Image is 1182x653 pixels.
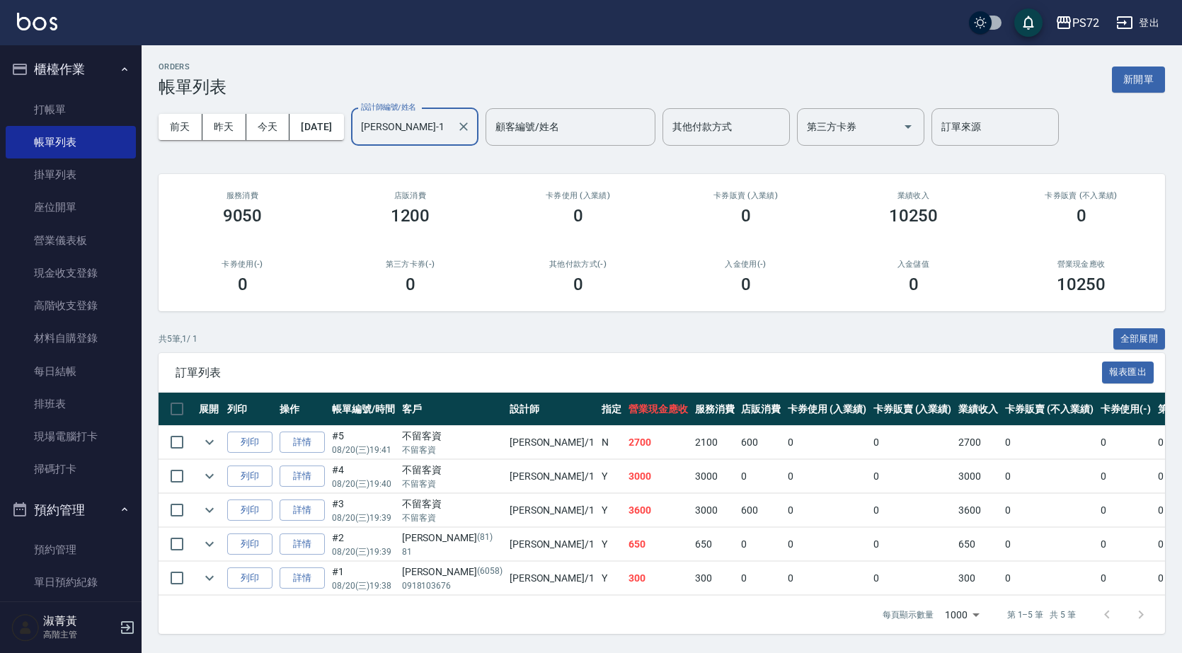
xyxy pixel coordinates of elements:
a: 詳情 [280,533,325,555]
td: 0 [1097,426,1155,459]
h3: 0 [909,275,919,294]
a: 詳情 [280,466,325,487]
td: 600 [738,494,784,527]
h3: 帳單列表 [159,77,226,97]
td: 0 [1097,494,1155,527]
a: 報表匯出 [1102,365,1154,378]
a: 帳單列表 [6,126,136,158]
h3: 0 [573,275,583,294]
a: 座位開單 [6,191,136,224]
h5: 淑菁黃 [43,614,115,628]
p: 每頁顯示數量 [883,608,934,621]
td: 0 [1002,562,1096,595]
td: 300 [625,562,692,595]
td: [PERSON_NAME] /1 [506,494,598,527]
td: 0 [738,528,784,561]
p: 不留客資 [402,444,503,456]
td: 0 [784,460,870,493]
td: 300 [692,562,738,595]
a: 高階收支登錄 [6,289,136,322]
h3: 0 [741,206,751,226]
td: 650 [625,528,692,561]
button: 列印 [227,466,272,487]
h3: 0 [1077,206,1086,226]
a: 材料自購登錄 [6,322,136,354]
div: 不留客資 [402,463,503,478]
a: 詳情 [280,567,325,589]
a: 掛單列表 [6,158,136,191]
p: 0918103676 [402,579,503,592]
td: 0 [738,460,784,493]
button: PS72 [1050,8,1105,37]
p: 高階主管 [43,628,115,641]
td: #3 [328,494,398,527]
td: 0 [784,494,870,527]
h2: 第三方卡券(-) [343,260,477,269]
h2: 卡券使用(-) [176,260,309,269]
button: 登出 [1111,10,1165,36]
button: 報表匯出 [1102,362,1154,383]
h3: 1200 [391,206,430,226]
p: 08/20 (三) 19:39 [332,512,395,524]
td: 3000 [692,460,738,493]
th: 客戶 [398,393,506,426]
button: Clear [454,117,474,137]
th: 卡券販賣 (不入業績) [1002,393,1096,426]
td: #1 [328,562,398,595]
td: 0 [738,562,784,595]
th: 卡券使用(-) [1097,393,1155,426]
th: 展開 [195,393,224,426]
th: 設計師 [506,393,598,426]
p: 08/20 (三) 19:38 [332,579,395,592]
p: 08/20 (三) 19:40 [332,478,395,490]
td: 600 [738,426,784,459]
label: 設計師編號/姓名 [361,102,416,112]
th: 操作 [276,393,328,426]
button: expand row [199,567,220,589]
div: PS72 [1072,14,1099,32]
a: 現金收支登錄 [6,257,136,289]
a: 新開單 [1112,72,1165,86]
td: 0 [1002,494,1096,527]
h3: 9050 [223,206,263,226]
td: 3000 [625,460,692,493]
a: 詳情 [280,432,325,453]
td: 0 [1002,426,1096,459]
h3: 10250 [889,206,939,226]
th: 卡券使用 (入業績) [784,393,870,426]
div: 不留客資 [402,497,503,512]
td: 0 [870,494,956,527]
p: 不留客資 [402,512,503,524]
td: 0 [784,562,870,595]
td: 0 [870,460,956,493]
h2: 店販消費 [343,191,477,200]
button: expand row [199,533,220,555]
button: 昨天 [202,114,246,140]
p: 08/20 (三) 19:39 [332,545,395,558]
th: 營業現金應收 [625,393,692,426]
button: expand row [199,499,220,521]
p: 第 1–5 筆 共 5 筆 [1007,608,1076,621]
a: 詳情 [280,499,325,521]
button: [DATE] [289,114,343,140]
p: (6058) [477,565,503,579]
td: #4 [328,460,398,493]
a: 排班表 [6,388,136,420]
td: [PERSON_NAME] /1 [506,426,598,459]
th: 帳單編號/時間 [328,393,398,426]
td: 300 [955,562,1002,595]
button: save [1014,8,1043,37]
td: 3600 [625,494,692,527]
td: #2 [328,528,398,561]
a: 每日結帳 [6,355,136,388]
h3: 0 [238,275,248,294]
h2: 營業現金應收 [1014,260,1148,269]
td: 3000 [692,494,738,527]
a: 預約管理 [6,533,136,566]
th: 店販消費 [738,393,784,426]
h2: 業績收入 [847,191,980,200]
button: Open [897,115,919,138]
td: #5 [328,426,398,459]
a: 現場電腦打卡 [6,420,136,453]
h2: 卡券使用 (入業績) [511,191,645,200]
